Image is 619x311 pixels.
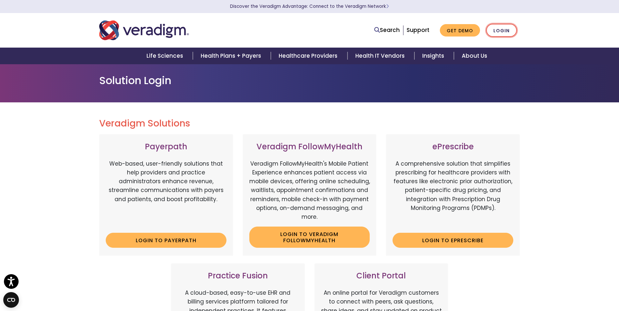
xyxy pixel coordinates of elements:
[486,24,517,37] a: Login
[374,26,400,35] a: Search
[348,48,414,64] a: Health IT Vendors
[139,48,193,64] a: Life Sciences
[414,48,454,64] a: Insights
[386,3,389,9] span: Learn More
[249,142,370,152] h3: Veradigm FollowMyHealth
[494,264,611,303] iframe: Drift Chat Widget
[99,118,520,129] h2: Veradigm Solutions
[321,271,442,281] h3: Client Portal
[393,159,513,228] p: A comprehensive solution that simplifies prescribing for healthcare providers with features like ...
[193,48,271,64] a: Health Plans + Payers
[393,142,513,152] h3: ePrescribe
[106,159,226,228] p: Web-based, user-friendly solutions that help providers and practice administrators enhance revenu...
[393,233,513,248] a: Login to ePrescribe
[106,233,226,248] a: Login to Payerpath
[99,74,520,87] h1: Solution Login
[249,227,370,248] a: Login to Veradigm FollowMyHealth
[440,24,480,37] a: Get Demo
[407,26,429,34] a: Support
[3,292,19,308] button: Open CMP widget
[106,142,226,152] h3: Payerpath
[249,159,370,221] p: Veradigm FollowMyHealth's Mobile Patient Experience enhances patient access via mobile devices, o...
[454,48,495,64] a: About Us
[178,271,298,281] h3: Practice Fusion
[99,20,189,41] img: Veradigm logo
[230,3,389,9] a: Discover the Veradigm Advantage: Connect to the Veradigm NetworkLearn More
[271,48,347,64] a: Healthcare Providers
